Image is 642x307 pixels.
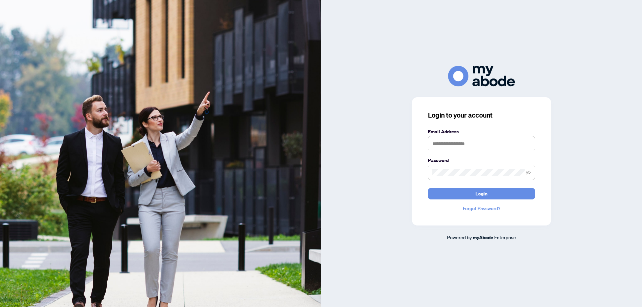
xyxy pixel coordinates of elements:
[428,205,535,212] a: Forgot Password?
[428,188,535,199] button: Login
[428,128,535,135] label: Email Address
[428,157,535,164] label: Password
[526,170,531,175] span: eye-invisible
[475,188,488,199] span: Login
[428,111,535,120] h3: Login to your account
[473,234,493,241] a: myAbode
[494,234,516,240] span: Enterprise
[447,234,472,240] span: Powered by
[448,66,515,86] img: ma-logo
